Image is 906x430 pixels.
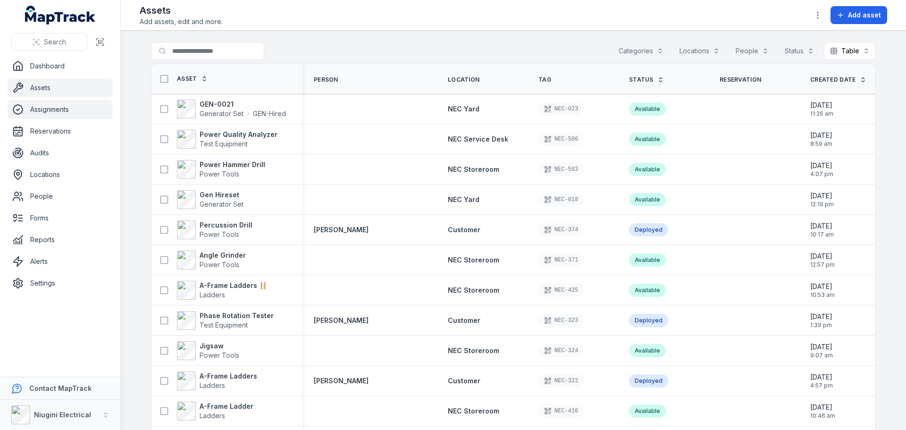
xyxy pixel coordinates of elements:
time: 5/26/2025, 10:17:52 AM [810,221,834,238]
strong: [PERSON_NAME] [314,225,369,235]
strong: A-Frame Ladder [200,402,253,411]
span: Add assets, edit and more. [140,17,223,26]
span: NEC Yard [448,195,479,203]
button: Locations [673,42,726,60]
span: [DATE] [810,372,833,382]
div: NEC-374 [538,223,584,236]
a: JigsawPower Tools [177,341,239,360]
span: Created Date [810,76,856,84]
div: Available [629,102,666,116]
a: A-Frame Ladders 🪜Ladders [177,281,267,300]
a: [PERSON_NAME] [314,376,369,386]
time: 3/26/2025, 10:46:08 AM [810,403,835,420]
a: A-Frame LadderLadders [177,402,253,421]
span: Add asset [848,10,881,20]
a: A-Frame LaddersLadders [177,371,257,390]
strong: Angle Grinder [200,251,246,260]
time: 4/15/2025, 1:39:28 PM [810,312,832,329]
span: Ladders [200,291,225,299]
a: Gen HiresetGenerator Set [177,190,243,209]
span: Ladders [200,412,225,420]
time: 5/13/2025, 12:57:39 PM [810,252,835,269]
span: Customer [448,226,480,234]
span: 1:39 pm [810,321,832,329]
a: Assignments [8,100,113,119]
strong: Jigsaw [200,341,239,351]
div: NEC-583 [538,163,584,176]
a: Asset [177,75,208,83]
span: 10:17 am [810,231,834,238]
span: 4:57 pm [810,382,833,389]
strong: [PERSON_NAME] [314,316,369,325]
span: 9:07 am [810,352,833,359]
span: Power Tools [200,351,239,359]
span: [DATE] [810,342,833,352]
span: 11:26 am [810,110,833,118]
button: Table [824,42,876,60]
span: [DATE] [810,252,835,261]
div: Available [629,344,666,357]
span: [DATE] [810,161,833,170]
div: Deployed [629,374,668,388]
button: Add asset [830,6,887,24]
a: Reservations [8,122,113,141]
span: 10:53 am [810,291,835,299]
strong: Niugini Electrical [34,411,91,419]
a: GEN-0021Generator SetGEN-Hired [177,100,286,118]
span: Power Tools [200,170,239,178]
div: Available [629,405,666,418]
strong: Power Quality Analyzer [200,130,277,139]
time: 8/4/2025, 11:26:58 AM [810,101,833,118]
a: Assets [8,78,113,97]
a: Locations [8,165,113,184]
a: NEC Service Desk [448,135,508,144]
time: 7/1/2025, 4:07:21 PM [810,161,833,178]
span: Generator Set [200,109,243,118]
span: 8:59 am [810,140,832,148]
div: NEC-416 [538,405,584,418]
strong: A-Frame Ladders [200,371,257,381]
span: 12:19 pm [810,201,834,208]
a: NEC Storeroom [448,255,499,265]
a: NEC Yard [448,195,479,204]
div: NEC-023 [538,102,584,116]
strong: Power Hammer Drill [200,160,265,169]
strong: Phase Rotation Tester [200,311,274,320]
span: Power Tools [200,230,239,238]
span: GEN-Hired [253,109,286,118]
span: Location [448,76,479,84]
a: Dashboard [8,57,113,76]
a: Customer [448,376,480,386]
span: Search [44,37,66,47]
time: 4/10/2025, 4:57:19 PM [810,372,833,389]
span: Customer [448,316,480,324]
a: Settings [8,274,113,293]
button: Search [11,33,87,51]
a: NEC Storeroom [448,406,499,416]
a: NEC Storeroom [448,346,499,355]
div: Available [629,163,666,176]
span: Status [629,76,654,84]
a: Percussion DrillPower Tools [177,220,252,239]
a: Power Quality AnalyzerTest Equipment [177,130,277,149]
span: Reservation [720,76,761,84]
time: 4/14/2025, 9:07:12 AM [810,342,833,359]
div: NEC-324 [538,344,584,357]
strong: Gen Hireset [200,190,243,200]
div: NEC-371 [538,253,584,267]
div: NEC-322 [538,374,584,388]
a: NEC Storeroom [448,286,499,295]
a: People [8,187,113,206]
button: People [730,42,775,60]
span: Ladders [200,381,225,389]
div: NEC-586 [538,133,584,146]
strong: Percussion Drill [200,220,252,230]
a: Alerts [8,252,113,271]
time: 5/12/2025, 10:53:50 AM [810,282,835,299]
span: NEC Storeroom [448,256,499,264]
strong: A-Frame Ladders 🪜 [200,281,267,290]
a: Reports [8,230,113,249]
a: Customer [448,316,480,325]
span: [DATE] [810,101,833,110]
